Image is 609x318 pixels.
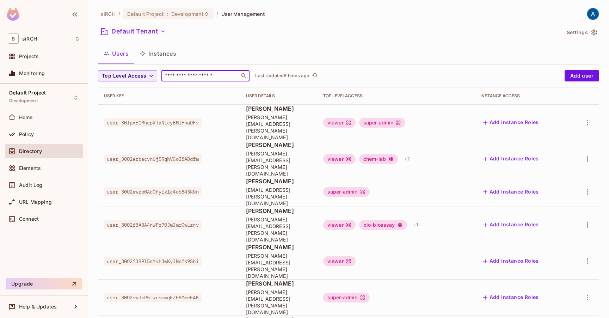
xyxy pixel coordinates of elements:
[480,153,542,165] button: Add Instance Roles
[323,293,370,302] div: super-admin
[19,71,45,76] span: Monitoring
[323,220,356,230] div: viewer
[246,177,312,185] span: [PERSON_NAME]
[19,132,34,137] span: Policy
[246,93,312,99] div: User Details
[118,11,120,17] li: /
[19,182,42,188] span: Audit Log
[246,105,312,112] span: [PERSON_NAME]
[216,11,218,17] li: /
[19,304,57,310] span: Help & Updates
[19,54,39,59] span: Projects
[101,11,116,17] span: the active workspace
[104,293,202,302] span: user_30O2ewJcP5twusmmqFZE8MmeF4K
[401,153,413,165] div: + 2
[565,70,599,81] button: Add user
[246,114,312,141] span: [PERSON_NAME][EMAIL_ADDRESS][PERSON_NAME][DOMAIN_NAME]
[246,252,312,279] span: [PERSON_NAME][EMAIL_ADDRESS][PERSON_NAME][DOMAIN_NAME]
[8,33,19,44] span: S
[480,219,542,231] button: Add Instance Roles
[309,72,319,80] span: Click to refresh data
[246,280,312,287] span: [PERSON_NAME]
[323,93,469,99] div: Top Level Access
[98,26,168,37] button: Default Tenant
[480,186,542,197] button: Add Instance Roles
[102,72,146,80] span: Top Level Access
[255,73,309,79] p: Last Updated 6 hours ago
[9,98,38,104] span: Development
[246,243,312,251] span: [PERSON_NAME]
[127,11,164,17] span: Default Project
[166,11,169,17] span: :
[171,11,204,17] span: Development
[22,36,37,42] span: Workspace: siRCH
[98,70,157,81] button: Top Level Access
[480,292,542,303] button: Add Instance Roles
[311,72,319,80] button: refresh
[564,27,599,38] button: Settings
[98,45,134,62] button: Users
[246,141,312,149] span: [PERSON_NAME]
[312,72,318,79] span: refresh
[19,216,39,222] span: Connect
[323,256,356,266] div: viewer
[246,289,312,316] span: [PERSON_NAME][EMAIL_ADDRESS][PERSON_NAME][DOMAIN_NAME]
[359,118,406,128] div: super-admin
[411,219,421,231] div: + 1
[359,220,407,230] div: bio-bioassay
[587,8,599,20] img: Alison Thomson
[7,8,19,21] img: SReyMgAAAABJRU5ErkJggg==
[104,118,202,127] span: user_30IpxE1MhcpRTaNicyBMIFhuDFv
[104,154,202,164] span: user_30O2ezbacvn6j5RqhVGoI8ADdfm
[134,45,182,62] button: Instances
[246,216,312,243] span: [PERSON_NAME][EMAIL_ADDRESS][PERSON_NAME][DOMAIN_NAME]
[104,187,202,196] span: user_30O2ewzp0AdQhyix1c4d6843kNn
[480,256,542,267] button: Add Instance Roles
[6,278,82,289] button: Upgrade
[19,115,33,120] span: Home
[104,93,235,99] div: User Key
[19,199,52,205] span: URL Mapping
[246,150,312,177] span: [PERSON_NAME][EMAIL_ADDRESS][PERSON_NAME][DOMAIN_NAME]
[19,148,42,154] span: Directory
[104,220,202,230] span: user_30O2f8A3A4nWFz70JmJmrGwLznv
[221,11,265,17] span: User Management
[323,118,356,128] div: viewer
[359,154,398,164] div: chem-lab
[9,90,46,96] span: Default Project
[323,187,370,197] div: super-admin
[480,117,542,128] button: Add Instance Roles
[323,154,356,164] div: viewer
[480,93,564,99] div: Instance Access
[246,186,312,207] span: [EMAIL_ADDRESS][PERSON_NAME][DOMAIN_NAME]
[19,165,41,171] span: Elements
[246,207,312,215] span: [PERSON_NAME]
[104,257,202,266] span: user_30O2f399l5sYvh3wKy3Nsfs9Sbi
